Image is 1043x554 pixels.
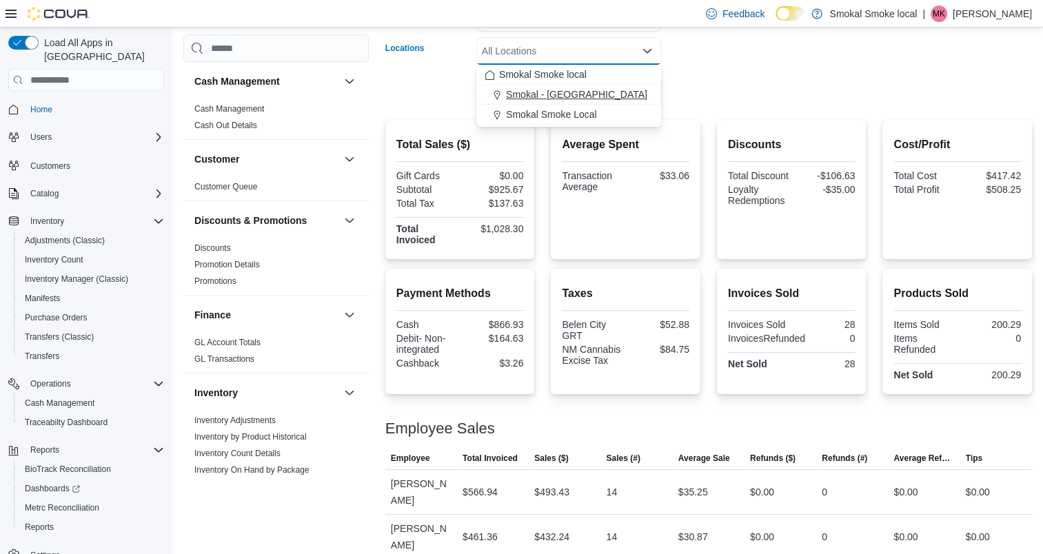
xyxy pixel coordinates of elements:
[25,331,94,342] span: Transfers (Classic)
[19,480,85,497] a: Dashboards
[30,104,52,115] span: Home
[194,386,238,400] h3: Inventory
[385,420,495,437] h3: Employee Sales
[194,449,281,458] a: Inventory Count Details
[194,465,310,475] a: Inventory On Hand by Package
[194,259,260,270] span: Promotion Details
[3,99,170,119] button: Home
[25,376,164,392] span: Operations
[19,309,164,326] span: Purchase Orders
[25,502,99,513] span: Metrc Reconciliation
[396,319,457,330] div: Cash
[562,170,622,192] div: Transaction Average
[794,184,855,195] div: -$35.00
[14,479,170,498] a: Dashboards
[25,235,105,246] span: Adjustments (Classic)
[933,6,945,22] span: MK
[829,6,917,22] p: Smokal Smoke local
[30,188,59,199] span: Catalog
[39,36,164,63] span: Load All Apps in [GEOGRAPHIC_DATA]
[794,358,855,369] div: 28
[194,152,338,166] button: Customer
[3,212,170,231] button: Inventory
[463,170,523,181] div: $0.00
[194,432,307,442] a: Inventory by Product Historical
[562,136,689,153] h2: Average Spent
[931,6,947,22] div: Mike Kennedy
[25,312,88,323] span: Purchase Orders
[14,517,170,537] button: Reports
[750,529,774,545] div: $0.00
[19,232,110,249] a: Adjustments (Classic)
[194,103,264,114] span: Cash Management
[14,308,170,327] button: Purchase Orders
[534,453,568,464] span: Sales ($)
[728,170,789,181] div: Total Discount
[822,453,867,464] span: Refunds (#)
[30,216,64,227] span: Inventory
[14,231,170,250] button: Adjustments (Classic)
[396,184,457,195] div: Subtotal
[642,45,653,57] button: Close list of options
[19,519,164,535] span: Reports
[25,417,108,428] span: Traceabilty Dashboard
[30,161,70,172] span: Customers
[728,333,805,344] div: InvoicesRefunded
[629,170,689,181] div: $33.06
[194,214,307,227] h3: Discounts & Promotions
[19,252,89,268] a: Inventory Count
[183,178,369,201] div: Customer
[14,250,170,269] button: Inventory Count
[396,223,436,245] strong: Total Invoiced
[25,101,164,118] span: Home
[534,529,569,545] div: $432.24
[194,464,310,475] span: Inventory On Hand by Package
[19,414,113,431] a: Traceabilty Dashboard
[194,214,338,227] button: Discounts & Promotions
[194,243,231,253] a: Discounts
[30,378,71,389] span: Operations
[476,105,661,125] button: Smokal Smoke Local
[893,285,1021,302] h2: Products Sold
[194,448,281,459] span: Inventory Count Details
[19,252,164,268] span: Inventory Count
[966,484,990,500] div: $0.00
[14,269,170,289] button: Inventory Manager (Classic)
[14,327,170,347] button: Transfers (Classic)
[194,74,338,88] button: Cash Management
[606,453,640,464] span: Sales (#)
[893,319,954,330] div: Items Sold
[506,107,597,121] span: Smokal Smoke Local
[19,500,164,516] span: Metrc Reconciliation
[19,348,65,365] a: Transfers
[499,68,587,81] span: Smokal Smoke local
[966,453,982,464] span: Tips
[25,101,58,118] a: Home
[19,519,59,535] a: Reports
[194,260,260,269] a: Promotion Details
[25,464,111,475] span: BioTrack Reconciliation
[678,484,708,500] div: $35.25
[678,453,730,464] span: Average Sale
[960,170,1021,181] div: $417.42
[194,386,338,400] button: Inventory
[25,522,54,533] span: Reports
[194,354,254,364] a: GL Transactions
[341,307,358,323] button: Finance
[3,440,170,460] button: Reports
[463,484,498,500] div: $566.94
[19,395,100,411] a: Cash Management
[341,151,358,167] button: Customer
[606,484,617,500] div: 14
[750,453,796,464] span: Refunds ($)
[893,529,918,545] div: $0.00
[678,529,708,545] div: $30.87
[25,442,164,458] span: Reports
[385,470,457,514] div: [PERSON_NAME]
[893,170,954,181] div: Total Cost
[606,529,617,545] div: 14
[960,369,1021,380] div: 200.29
[385,43,425,54] label: Locations
[194,276,236,287] span: Promotions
